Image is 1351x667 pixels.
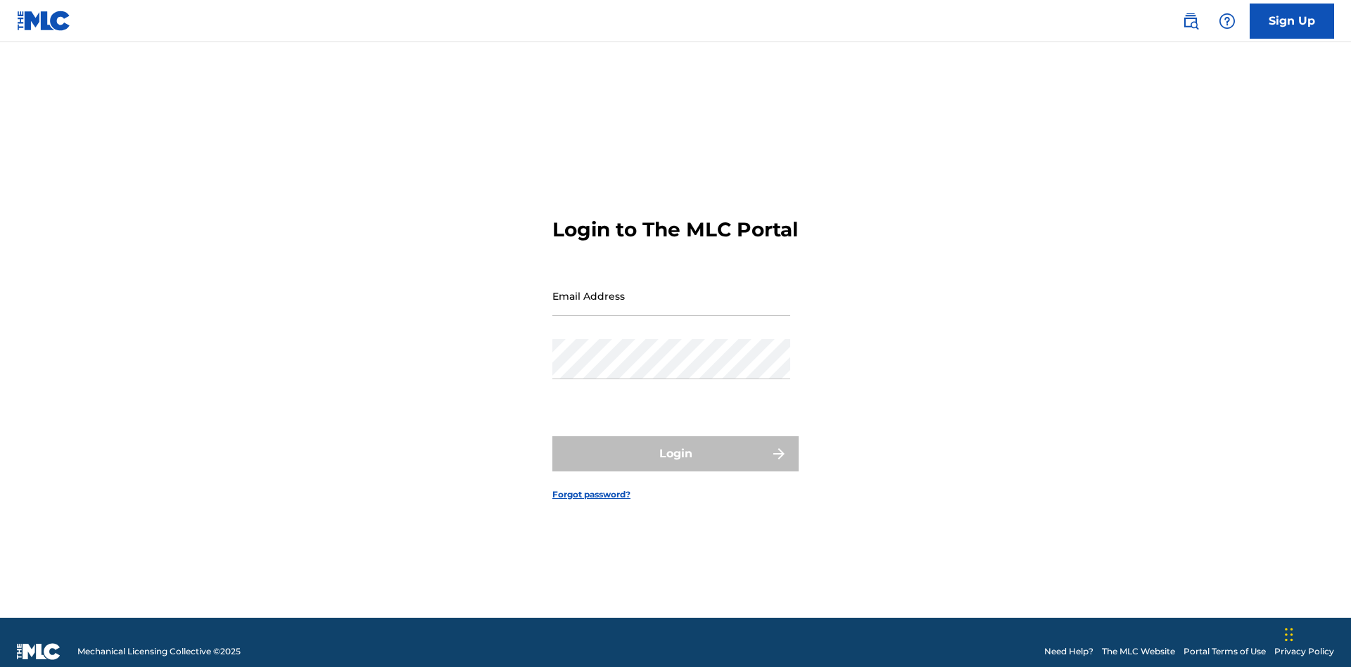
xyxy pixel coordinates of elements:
div: Drag [1285,614,1293,656]
a: Sign Up [1250,4,1334,39]
a: Portal Terms of Use [1184,645,1266,658]
a: Forgot password? [552,488,630,501]
div: Help [1213,7,1241,35]
a: Privacy Policy [1274,645,1334,658]
a: The MLC Website [1102,645,1175,658]
span: Mechanical Licensing Collective © 2025 [77,645,241,658]
img: logo [17,643,61,660]
a: Public Search [1176,7,1205,35]
img: MLC Logo [17,11,71,31]
h3: Login to The MLC Portal [552,217,798,242]
img: search [1182,13,1199,30]
iframe: Chat Widget [1281,599,1351,667]
a: Need Help? [1044,645,1093,658]
img: help [1219,13,1236,30]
